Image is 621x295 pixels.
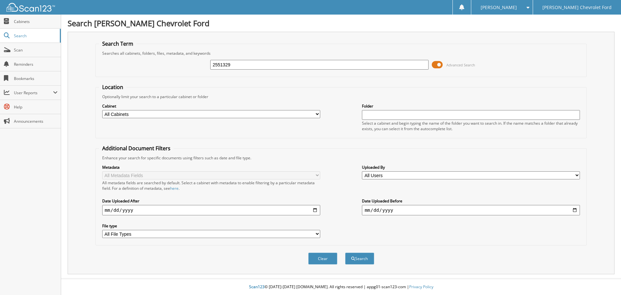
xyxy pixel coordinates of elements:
[102,205,320,215] input: start
[102,223,320,229] label: File type
[99,51,583,56] div: Searches all cabinets, folders, files, metadata, and keywords
[6,3,55,12] img: scan123-logo-white.svg
[102,180,320,191] div: All metadata fields are searched by default. Select a cabinet with metadata to enable filtering b...
[542,6,612,9] span: [PERSON_NAME] Chevrolet Ford
[446,62,475,67] span: Advanced Search
[99,40,136,47] legend: Search Term
[170,186,179,191] a: here
[589,264,621,295] iframe: Chat Widget
[99,155,583,161] div: Enhance your search for specific documents using filters such as date and file type.
[99,94,583,99] div: Optionally limit your search to a particular cabinet or folder
[14,104,58,110] span: Help
[102,198,320,204] label: Date Uploaded After
[14,19,58,24] span: Cabinets
[345,253,374,265] button: Search
[68,18,615,28] h1: Search [PERSON_NAME] Chevrolet Ford
[362,103,580,109] label: Folder
[14,76,58,81] span: Bookmarks
[14,90,53,96] span: User Reports
[362,120,580,131] div: Select a cabinet and begin typing the name of the folder you want to search in. If the name match...
[409,284,433,289] a: Privacy Policy
[99,84,126,91] legend: Location
[61,279,621,295] div: © [DATE]-[DATE] [DOMAIN_NAME]. All rights reserved | appg01-scan123-com |
[14,62,58,67] span: Reminders
[249,284,265,289] span: Scan123
[481,6,517,9] span: [PERSON_NAME]
[362,198,580,204] label: Date Uploaded Before
[14,119,58,124] span: Announcements
[14,47,58,53] span: Scan
[308,253,337,265] button: Clear
[99,145,174,152] legend: Additional Document Filters
[362,165,580,170] label: Uploaded By
[14,33,57,39] span: Search
[362,205,580,215] input: end
[102,165,320,170] label: Metadata
[102,103,320,109] label: Cabinet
